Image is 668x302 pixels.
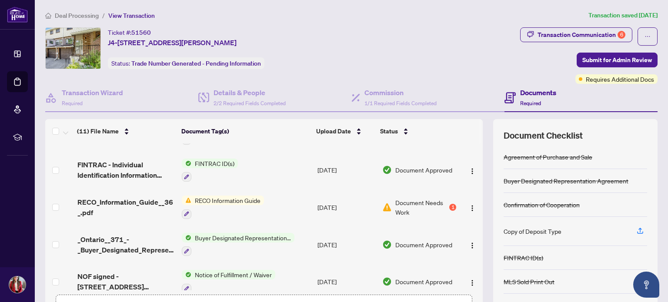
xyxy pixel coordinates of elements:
th: Upload Date [313,119,377,143]
img: Status Icon [182,159,191,168]
span: Requires Additional Docs [586,74,654,84]
span: home [45,13,51,19]
span: Trade Number Generated - Pending Information [131,60,261,67]
img: Profile Icon [9,276,26,293]
img: Status Icon [182,233,191,242]
span: Submit for Admin Review [582,53,652,67]
img: Logo [469,242,476,249]
div: Confirmation of Cooperation [504,200,580,209]
img: Document Status [382,240,392,249]
th: (11) File Name [73,119,178,143]
img: Logo [469,168,476,175]
div: 1 [449,204,456,211]
span: Document Checklist [504,129,583,142]
span: Document Approved [395,240,452,249]
h4: Commission [364,87,437,98]
img: IMG-S12259351_1.jpg [46,28,100,69]
button: Logo [465,238,479,252]
span: Required [520,100,541,106]
li: / [102,10,105,20]
td: [DATE] [314,226,379,263]
div: Agreement of Purchase and Sale [504,152,592,162]
td: [DATE] [314,263,379,300]
span: FINTRAC ID(s) [191,159,238,168]
span: NOF signed - [STREET_ADDRESS][PERSON_NAME] 4.pdf [77,271,175,292]
img: logo [7,7,28,23]
div: MLS Sold Print Out [504,277,554,286]
span: View Transaction [108,12,155,20]
div: Copy of Deposit Type [504,226,561,236]
span: 51560 [131,29,151,37]
button: Logo [465,200,479,214]
span: 1/1 Required Fields Completed [364,100,437,106]
article: Transaction saved [DATE] [588,10,658,20]
h4: Documents [520,87,556,98]
th: Document Tag(s) [178,119,313,143]
span: (11) File Name [77,126,119,136]
span: Status [380,126,398,136]
span: Upload Date [316,126,351,136]
h4: Transaction Wizard [62,87,123,98]
div: Ticket #: [108,27,151,37]
span: J4-[STREET_ADDRESS][PERSON_NAME] [108,37,237,48]
div: 6 [618,31,625,39]
button: Transaction Communication6 [520,27,632,42]
img: Logo [469,205,476,212]
span: _Ontario__371_-_Buyer_Designated_Representation_Agreement_-_Authority_for_Purchase_or_Lease__4_.pdf [77,234,175,255]
button: Status IconNotice of Fulfillment / Waiver [182,270,275,293]
span: RECO Information Guide [191,196,264,205]
img: Status Icon [182,196,191,205]
span: Required [62,100,83,106]
th: Status [377,119,457,143]
span: Document Approved [395,165,452,175]
button: Open asap [633,272,659,298]
div: Status: [108,57,264,69]
h4: Details & People [214,87,286,98]
td: [DATE] [314,189,379,226]
div: Transaction Communication [538,28,625,42]
span: FINTRAC - Individual Identification Information Record 5.pdf [77,159,175,180]
button: Status IconBuyer Designated Representation Agreement [182,233,294,256]
img: Document Status [382,165,392,175]
span: Deal Processing [55,12,99,20]
button: Status IconFINTRAC ID(s) [182,159,238,182]
span: Document Approved [395,277,452,286]
img: Document Status [382,202,392,212]
img: Status Icon [182,270,191,279]
span: Notice of Fulfillment / Waiver [191,270,275,279]
span: Document Needs Work [395,198,448,217]
div: FINTRAC ID(s) [504,253,543,262]
button: Logo [465,275,479,289]
img: Logo [469,279,476,286]
span: Buyer Designated Representation Agreement [191,233,294,242]
span: ellipsis [645,33,651,40]
td: [DATE] [314,152,379,189]
span: RECO_Information_Guide__36_.pdf [77,197,175,218]
span: 2/2 Required Fields Completed [214,100,286,106]
img: Document Status [382,277,392,286]
button: Submit for Admin Review [577,53,658,67]
button: Status IconRECO Information Guide [182,196,264,219]
button: Logo [465,163,479,177]
div: Buyer Designated Representation Agreement [504,176,628,186]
